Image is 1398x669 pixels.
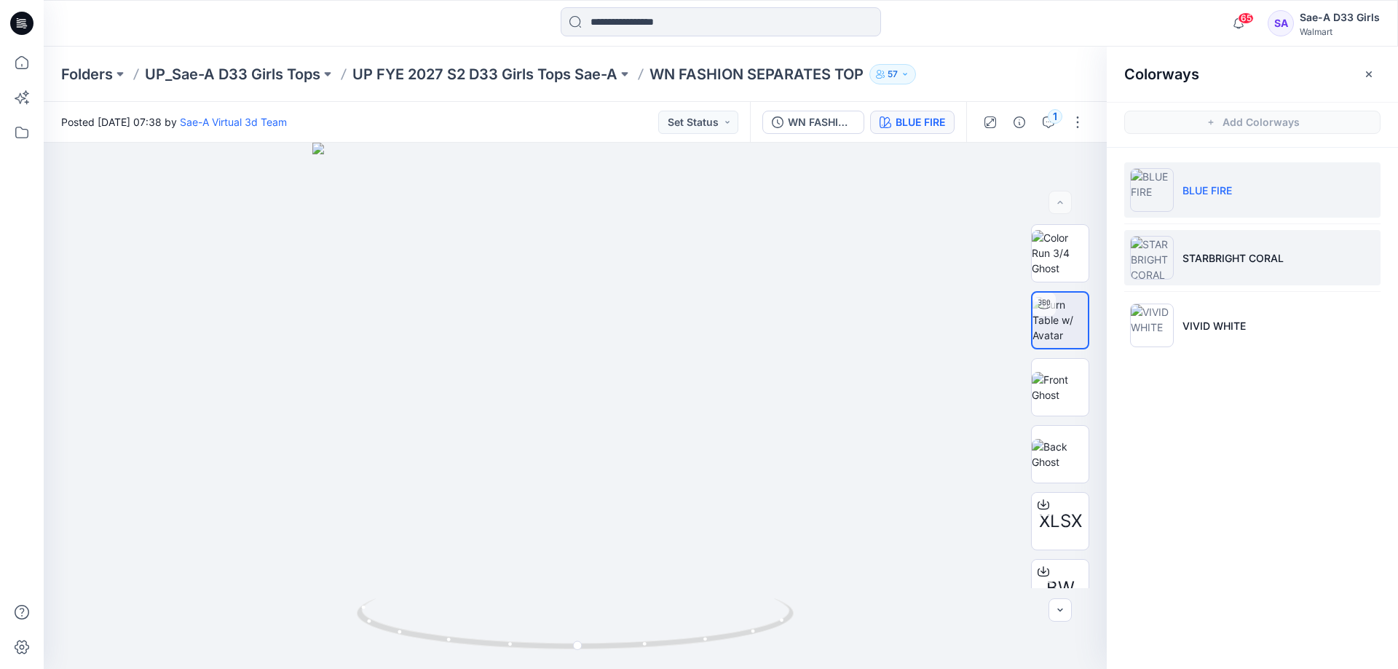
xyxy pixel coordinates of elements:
[352,64,617,84] a: UP FYE 2027 S2 D33 Girls Tops Sae-A
[1300,9,1380,26] div: Sae-A D33 Girls
[1046,575,1075,601] span: BW
[1032,297,1088,343] img: Turn Table w/ Avatar
[1130,168,1174,212] img: BLUE FIRE
[1039,508,1082,534] span: XLSX
[1182,318,1246,333] p: VIVID WHITE
[762,111,864,134] button: WN FASHION SEPARATES TOP_REV3_FULL COLORWAYS
[869,64,916,84] button: 57
[61,114,287,130] span: Posted [DATE] 07:38 by
[788,114,855,130] div: WN FASHION SEPARATES TOP_REV3_FULL COLORWAYS
[1182,183,1232,198] p: BLUE FIRE
[1048,109,1062,124] div: 1
[1032,230,1089,276] img: Color Run 3/4 Ghost
[180,116,287,128] a: Sae-A Virtual 3d Team
[1032,439,1089,470] img: Back Ghost
[1268,10,1294,36] div: SA
[888,66,898,82] p: 57
[1008,111,1031,134] button: Details
[1300,26,1380,37] div: Walmart
[1238,12,1254,24] span: 65
[649,64,864,84] p: WN FASHION SEPARATES TOP
[61,64,113,84] a: Folders
[896,114,945,130] div: BLUE FIRE
[1037,111,1060,134] button: 1
[1130,304,1174,347] img: VIVID WHITE
[870,111,955,134] button: BLUE FIRE
[145,64,320,84] a: UP_Sae-A D33 Girls Tops
[1130,236,1174,280] img: STARBRIGHT CORAL
[1182,250,1284,266] p: STARBRIGHT CORAL
[1124,66,1199,83] h2: Colorways
[1032,372,1089,403] img: Front Ghost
